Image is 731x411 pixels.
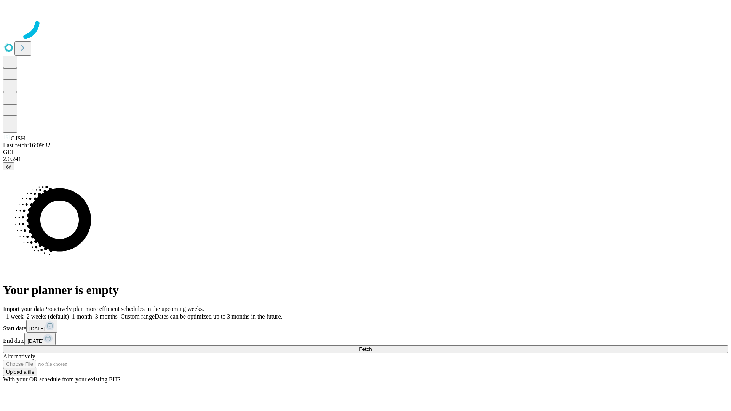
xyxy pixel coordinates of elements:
[3,283,728,297] h1: Your planner is empty
[11,135,25,142] span: GJSH
[3,368,37,376] button: Upload a file
[3,162,14,170] button: @
[3,353,35,360] span: Alternatively
[6,313,24,320] span: 1 week
[3,142,51,148] span: Last fetch: 16:09:32
[72,313,92,320] span: 1 month
[121,313,155,320] span: Custom range
[3,156,728,162] div: 2.0.241
[155,313,282,320] span: Dates can be optimized up to 3 months in the future.
[44,306,204,312] span: Proactively plan more efficient schedules in the upcoming weeks.
[27,338,43,344] span: [DATE]
[3,320,728,333] div: Start date
[26,320,57,333] button: [DATE]
[3,345,728,353] button: Fetch
[95,313,118,320] span: 3 months
[29,326,45,331] span: [DATE]
[3,306,44,312] span: Import your data
[359,346,372,352] span: Fetch
[3,376,121,382] span: With your OR schedule from your existing EHR
[24,333,56,345] button: [DATE]
[27,313,69,320] span: 2 weeks (default)
[6,164,11,169] span: @
[3,149,728,156] div: GEI
[3,333,728,345] div: End date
